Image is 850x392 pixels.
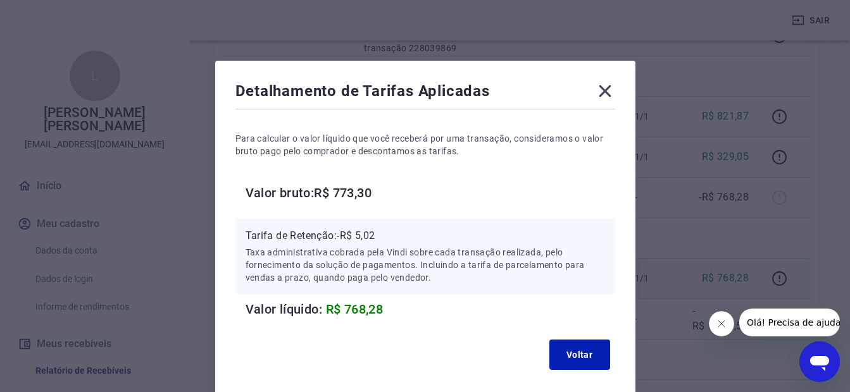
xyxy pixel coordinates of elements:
p: Tarifa de Retenção: -R$ 5,02 [246,228,605,243]
span: Olá! Precisa de ajuda? [8,9,106,19]
button: Voltar [549,340,610,370]
h6: Valor bruto: R$ 773,30 [246,183,615,203]
iframe: Botão para abrir a janela de mensagens [799,341,840,382]
p: Para calcular o valor líquido que você receberá por uma transação, consideramos o valor bruto pag... [235,132,615,157]
span: R$ 768,28 [326,302,384,317]
iframe: Fechar mensagem [709,311,734,336]
h6: Valor líquido: [246,299,615,319]
p: Taxa administrativa cobrada pela Vindi sobre cada transação realizada, pelo fornecimento da soluç... [246,246,605,284]
iframe: Mensagem da empresa [739,309,840,336]
div: Detalhamento de Tarifas Aplicadas [235,81,615,106]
